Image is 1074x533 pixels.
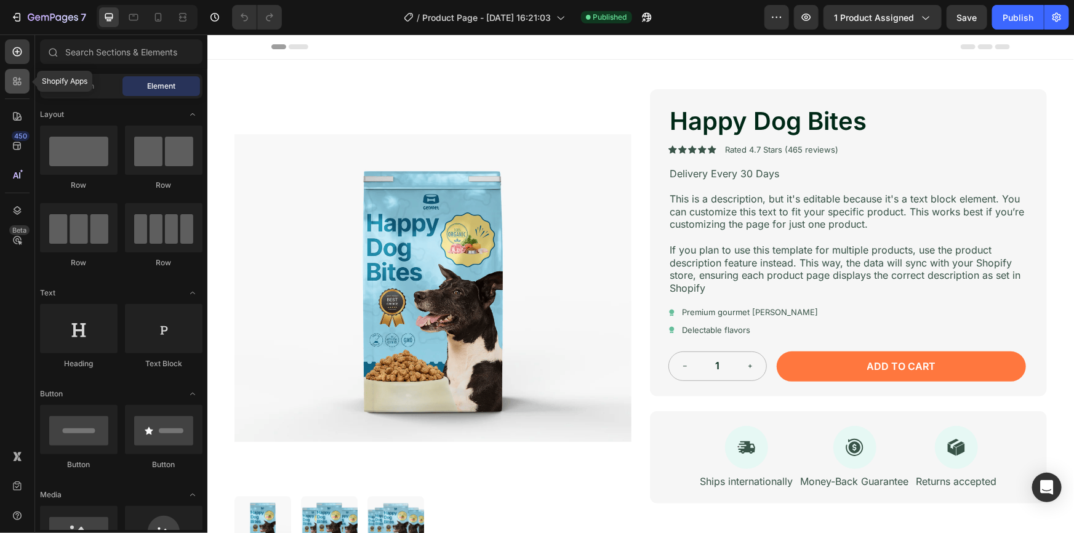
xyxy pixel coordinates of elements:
[518,110,631,121] p: Rated 4.7 Stars (465 reviews)
[593,441,702,454] p: Money-Back Guarantee
[462,209,817,260] p: If you plan to use this template for multiple products, use the product description feature inste...
[40,358,118,369] div: Heading
[527,318,559,346] button: increment
[40,257,118,268] div: Row
[40,109,64,120] span: Layout
[40,180,118,191] div: Row
[462,158,817,196] p: This is a description, but it's editable because it's a text block element. You can customize thi...
[1032,473,1062,502] div: Open Intercom Messenger
[660,326,729,339] div: Add to cart
[494,318,527,346] input: quantity
[475,273,611,283] p: Premium gourmet [PERSON_NAME]
[40,39,202,64] input: Search Sections & Elements
[462,318,494,346] button: decrement
[125,459,202,470] div: Button
[462,133,817,146] p: Delivery Every 30 Days
[40,287,55,299] span: Text
[593,12,627,23] span: Published
[40,459,118,470] div: Button
[12,131,30,141] div: 450
[68,81,95,92] span: Section
[147,81,175,92] span: Element
[461,70,819,104] h1: Happy Dog Bites
[5,5,92,30] button: 7
[40,489,62,500] span: Media
[1003,11,1033,24] div: Publish
[957,12,977,23] span: Save
[475,291,543,301] p: Delectable flavors
[834,11,914,24] span: 1 product assigned
[125,180,202,191] div: Row
[125,358,202,369] div: Text Block
[81,10,86,25] p: 7
[183,384,202,404] span: Toggle open
[183,283,202,303] span: Toggle open
[824,5,942,30] button: 1 product assigned
[569,317,819,347] button: Add to cart
[493,441,586,454] p: Ships internationally
[125,257,202,268] div: Row
[423,11,551,24] span: Product Page - [DATE] 16:21:03
[9,225,30,235] div: Beta
[709,441,790,454] p: Returns accepted
[417,11,420,24] span: /
[992,5,1044,30] button: Publish
[207,34,1074,533] iframe: Design area
[40,388,63,399] span: Button
[947,5,987,30] button: Save
[232,5,282,30] div: Undo/Redo
[183,485,202,505] span: Toggle open
[183,105,202,124] span: Toggle open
